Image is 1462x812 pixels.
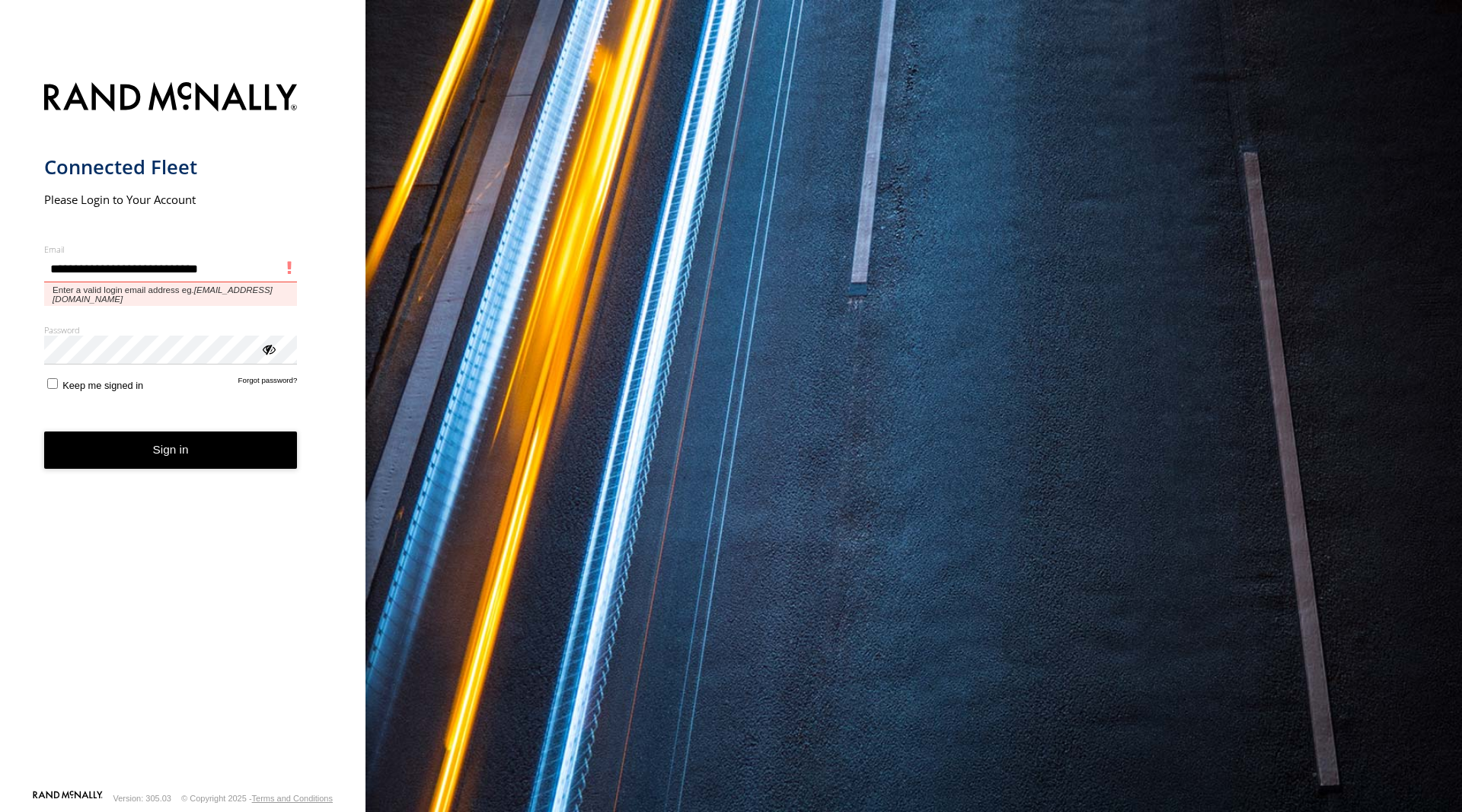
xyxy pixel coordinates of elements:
div: © Copyright 2025 - [181,794,333,803]
h1: Connected Fleet [44,154,298,180]
label: Password [44,324,298,336]
input: Keep me signed in [47,378,58,389]
button: Sign in [44,431,298,469]
span: Enter a valid login email address eg. [44,282,298,306]
a: Forgot password? [238,376,298,391]
a: Terms and Conditions [252,794,333,803]
em: [EMAIL_ADDRESS][DOMAIN_NAME] [53,285,273,304]
form: main [44,73,322,789]
img: Rand McNally [44,79,298,118]
div: ViewPassword [260,341,276,356]
label: Email [44,244,298,255]
div: Version: 305.03 [113,794,171,803]
a: Visit our Website [33,791,103,806]
span: Keep me signed in [62,380,143,391]
h2: Please Login to Your Account [44,192,298,207]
